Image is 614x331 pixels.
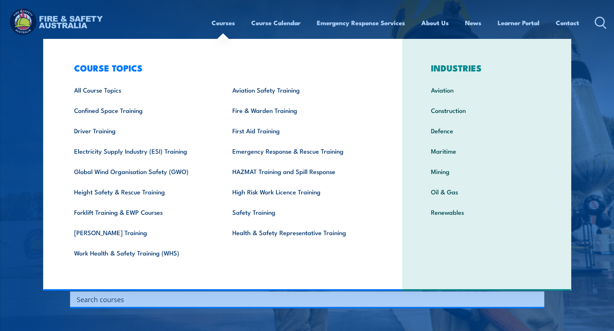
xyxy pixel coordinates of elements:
[221,80,379,100] a: Aviation Safety Training
[221,120,379,141] a: First Aid Training
[419,80,554,100] a: Aviation
[63,120,221,141] a: Driver Training
[531,294,542,304] button: Search magnifier button
[421,13,449,33] a: About Us
[419,100,554,120] a: Construction
[63,181,221,202] a: Height Safety & Rescue Training
[419,181,554,202] a: Oil & Gas
[419,161,554,181] a: Mining
[77,294,528,305] input: Search input
[63,222,221,243] a: [PERSON_NAME] Training
[63,202,221,222] a: Forklift Training & EWP Courses
[221,141,379,161] a: Emergency Response & Rescue Training
[63,161,221,181] a: Global Wind Organisation Safety (GWO)
[212,13,235,33] a: Courses
[465,13,481,33] a: News
[498,13,540,33] a: Learner Portal
[419,63,554,73] h3: INDUSTRIES
[63,243,221,263] a: Work Health & Safety Training (WHS)
[221,222,379,243] a: Health & Safety Representative Training
[63,100,221,120] a: Confined Space Training
[78,294,530,304] form: Search form
[317,13,405,33] a: Emergency Response Services
[221,202,379,222] a: Safety Training
[419,202,554,222] a: Renewables
[221,100,379,120] a: Fire & Warden Training
[63,63,379,73] h3: COURSE TOPICS
[221,181,379,202] a: High Risk Work Licence Training
[63,141,221,161] a: Electricity Supply Industry (ESI) Training
[419,120,554,141] a: Defence
[63,80,221,100] a: All Course Topics
[556,13,579,33] a: Contact
[251,13,301,33] a: Course Calendar
[419,141,554,161] a: Maritime
[221,161,379,181] a: HAZMAT Training and Spill Response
